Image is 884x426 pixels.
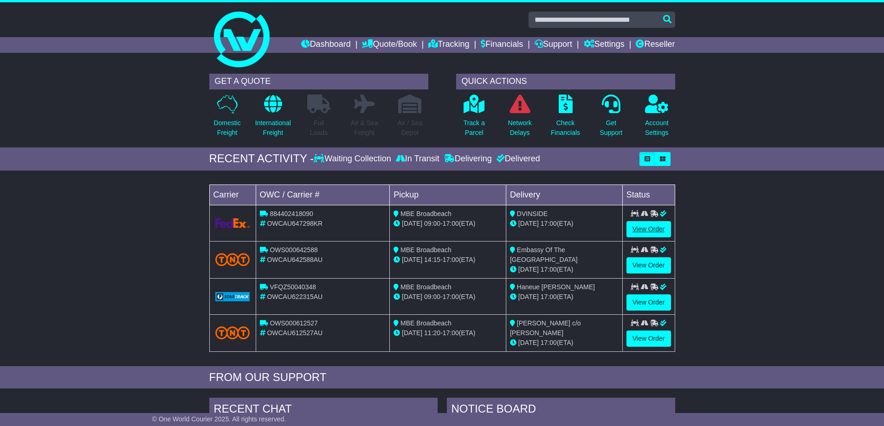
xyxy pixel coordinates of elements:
[447,398,675,423] div: NOTICE BOARD
[215,292,250,301] img: GetCarrierServiceLogo
[402,256,422,263] span: [DATE]
[390,184,506,205] td: Pickup
[152,415,286,423] span: © One World Courier 2025. All rights reserved.
[255,118,291,138] p: International Freight
[510,246,578,263] span: Embassy Of The [GEOGRAPHIC_DATA]
[270,319,318,327] span: OWS000612527
[215,326,250,339] img: TNT_Domestic.png
[400,246,452,254] span: MBE Broadbeach
[400,210,452,217] span: MBE Broadbeach
[443,293,459,300] span: 17:00
[626,294,671,311] a: View Order
[541,266,557,273] span: 17:00
[510,319,581,337] span: [PERSON_NAME] c/o [PERSON_NAME]
[517,283,595,291] span: Haneue [PERSON_NAME]
[506,184,622,205] td: Delivery
[510,265,619,274] div: (ETA)
[550,94,581,143] a: CheckFinancials
[424,293,440,300] span: 09:00
[267,293,323,300] span: OWCAU622315AU
[541,293,557,300] span: 17:00
[209,152,314,165] div: RECENT ACTIVITY -
[398,118,423,138] p: Air / Sea Depot
[456,74,675,89] div: QUICK ACTIONS
[518,220,539,227] span: [DATE]
[510,219,619,229] div: (ETA)
[400,319,452,327] span: MBE Broadbeach
[518,266,539,273] span: [DATE]
[636,37,675,53] a: Reseller
[551,118,580,138] p: Check Financials
[517,210,548,217] span: DVINSIDE
[424,329,440,337] span: 11:20
[518,293,539,300] span: [DATE]
[256,184,390,205] td: OWC / Carrier #
[424,220,440,227] span: 09:00
[600,118,622,138] p: Get Support
[351,118,378,138] p: Air & Sea Freight
[394,292,502,302] div: - (ETA)
[394,154,442,164] div: In Transit
[270,246,318,254] span: OWS000642588
[402,329,422,337] span: [DATE]
[626,331,671,347] a: View Order
[518,339,539,346] span: [DATE]
[494,154,540,164] div: Delivered
[626,221,671,237] a: View Order
[209,398,438,423] div: RECENT CHAT
[267,256,323,263] span: OWCAU642588AU
[394,255,502,265] div: - (ETA)
[464,118,485,138] p: Track a Parcel
[255,94,291,143] a: InternationalFreight
[463,94,485,143] a: Track aParcel
[443,329,459,337] span: 17:00
[510,338,619,348] div: (ETA)
[443,256,459,263] span: 17:00
[213,94,241,143] a: DomesticFreight
[307,118,330,138] p: Full Loads
[508,118,531,138] p: Network Delays
[270,210,313,217] span: 884402418090
[622,184,675,205] td: Status
[442,154,494,164] div: Delivering
[301,37,351,53] a: Dashboard
[394,219,502,229] div: - (ETA)
[270,283,316,291] span: VFQZ50040348
[394,328,502,338] div: - (ETA)
[481,37,523,53] a: Financials
[314,154,393,164] div: Waiting Collection
[209,184,256,205] td: Carrier
[510,292,619,302] div: (ETA)
[209,74,428,89] div: GET A QUOTE
[626,257,671,273] a: View Order
[267,220,323,227] span: OWCAU647298KR
[362,37,417,53] a: Quote/Book
[535,37,572,53] a: Support
[541,339,557,346] span: 17:00
[400,283,452,291] span: MBE Broadbeach
[215,253,250,266] img: TNT_Domestic.png
[267,329,323,337] span: OWCAU612527AU
[209,371,675,384] div: FROM OUR SUPPORT
[507,94,532,143] a: NetworkDelays
[428,37,469,53] a: Tracking
[215,218,250,228] img: GetCarrierServiceLogo
[645,118,669,138] p: Account Settings
[443,220,459,227] span: 17:00
[402,220,422,227] span: [DATE]
[213,118,240,138] p: Domestic Freight
[645,94,669,143] a: AccountSettings
[424,256,440,263] span: 14:15
[402,293,422,300] span: [DATE]
[541,220,557,227] span: 17:00
[599,94,623,143] a: GetSupport
[584,37,625,53] a: Settings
